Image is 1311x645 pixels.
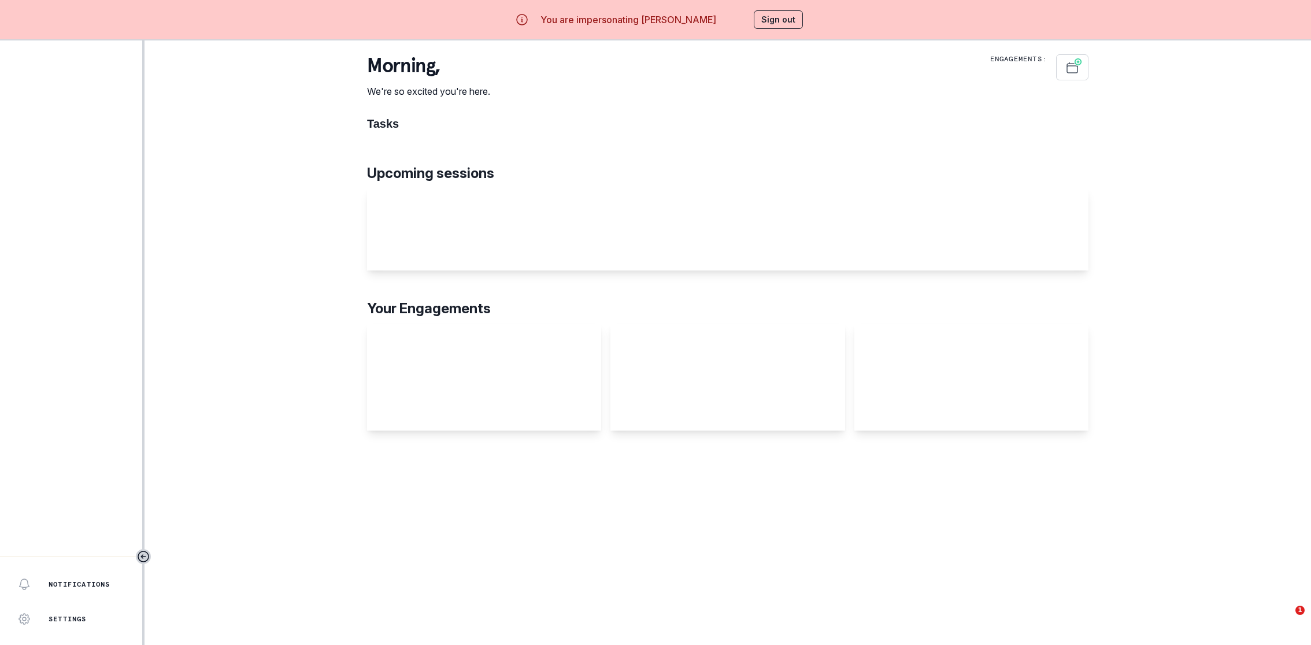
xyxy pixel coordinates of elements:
p: Upcoming sessions [367,163,1088,184]
h1: Tasks [367,117,1088,131]
p: Engagements: [990,54,1047,64]
p: You are impersonating [PERSON_NAME] [540,13,716,27]
p: Your Engagements [367,298,1088,319]
p: Notifications [49,580,110,589]
button: Toggle sidebar [136,549,151,564]
p: morning , [367,54,490,77]
button: Schedule Sessions [1056,54,1088,80]
iframe: Intercom live chat [1272,606,1299,633]
p: Settings [49,614,87,624]
p: We're so excited you're here. [367,84,490,98]
span: 1 [1295,606,1305,615]
button: Sign out [754,10,803,29]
